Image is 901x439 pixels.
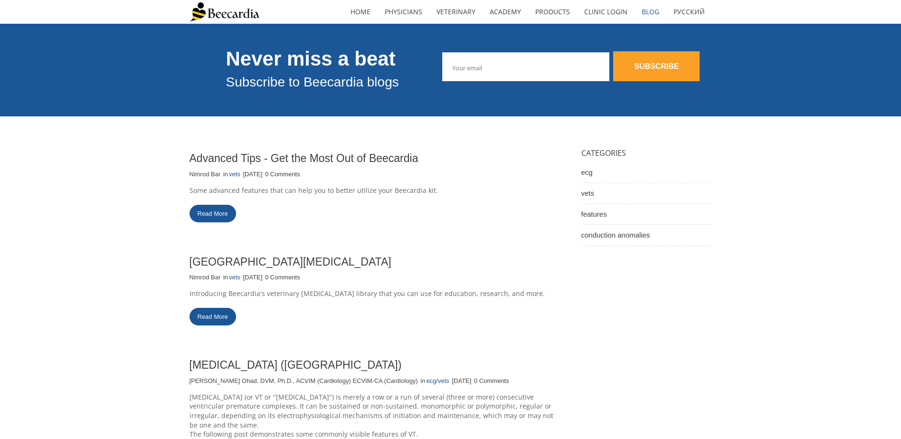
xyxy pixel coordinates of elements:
a: vets [229,170,240,179]
a: ecg [426,377,436,385]
a: Advanced Tips - Get the Most Out of Beecardia [190,152,418,164]
span: 0 Comments [265,274,300,281]
span: in [223,171,228,178]
a: Academy [483,1,528,23]
p: Introducing Beecardia's veterinary [MEDICAL_DATA] library that you can use for education, researc... [190,289,555,298]
p: Some advanced features that can help you to better utilize your Beecardia kit. [190,186,555,195]
a: Nimrod Bar [190,170,221,179]
img: Beecardia [190,2,259,21]
span: 0 Comments [265,171,300,178]
span: in [223,274,228,281]
a: features [581,204,712,225]
span: in [420,377,425,384]
a: Русский [666,1,712,23]
a: vets [581,183,712,204]
a: Physicians [378,1,429,23]
a: Read More [190,308,236,325]
a: vets [438,377,449,385]
span: Never miss a beat [226,48,396,70]
a: Read More [190,205,236,222]
a: [PERSON_NAME] Ohad, DVM, Ph.D., ACVIM (Cardiology) ECVIM-CA (Cardiology) [190,377,418,385]
p: [MEDICAL_DATA] (or VT or "[MEDICAL_DATA]") is merely a row or a run of several (three or more) co... [190,392,555,429]
a: [GEOGRAPHIC_DATA][MEDICAL_DATA] [190,256,391,268]
p: [DATE] [243,273,262,282]
p: The following post demonstrates some commonly visible features of VT. [190,429,555,439]
span: Subscribe to Beecardia blogs [226,75,399,89]
a: Veterinary [429,1,483,23]
span: / [420,377,449,384]
a: ecg [581,162,712,183]
a: Products [528,1,577,23]
p: [DATE] [243,170,262,179]
a: conduction anomalies [581,225,712,246]
a: vets [229,273,240,282]
span: 0 Comments [474,377,509,384]
span: CATEGORIES [581,148,626,158]
a: Blog [635,1,666,23]
input: Your email [442,52,609,81]
p: [DATE] [452,377,471,385]
a: SUBSCRIBE [613,51,700,81]
a: Clinic Login [577,1,635,23]
a: [MEDICAL_DATA] ([GEOGRAPHIC_DATA]) [190,359,402,371]
a: Nimrod Bar [190,273,221,282]
a: home [343,1,378,23]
